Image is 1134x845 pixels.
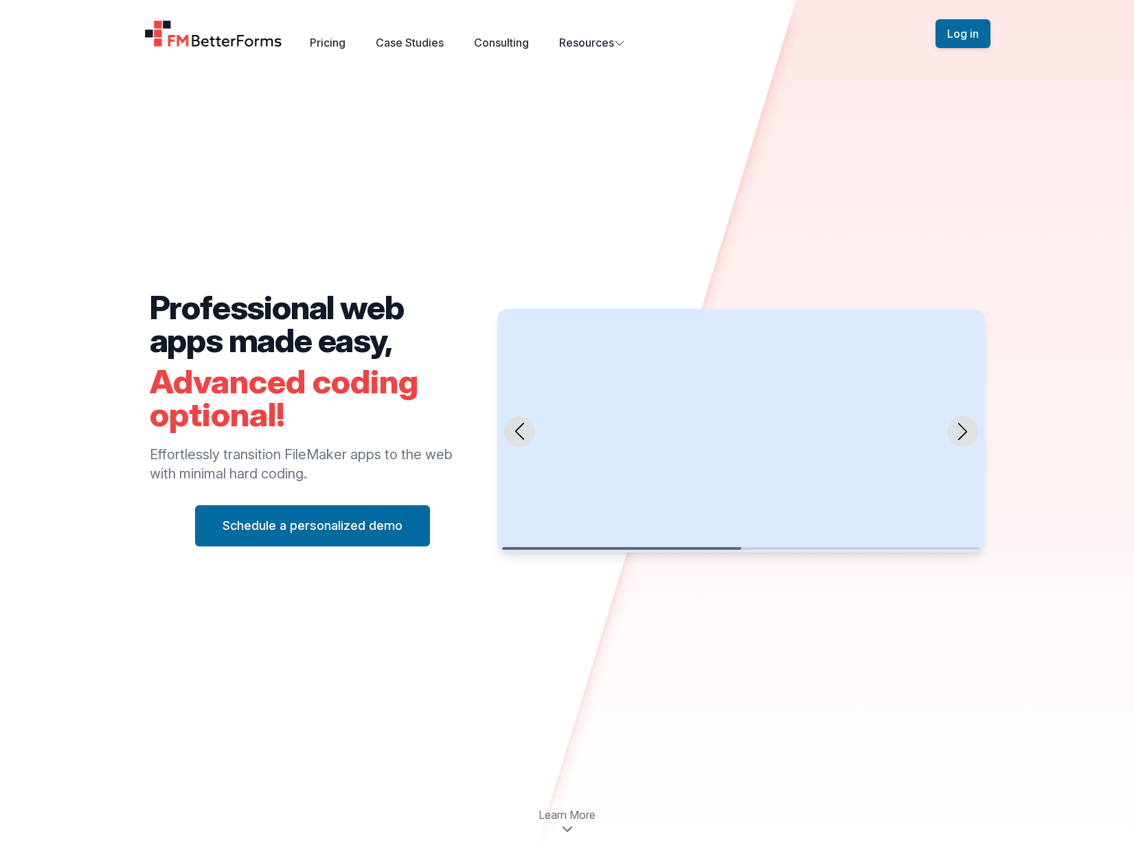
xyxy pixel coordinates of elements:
[497,309,984,553] swiper-slide: 1 / 2
[150,365,476,431] h2: Advanced coding optional!
[935,19,990,48] button: Log in
[559,34,625,51] button: Resources
[150,291,476,357] h2: Professional web apps made easy,
[195,505,430,546] button: Schedule a personalized demo
[474,36,529,49] a: Consulting
[150,445,476,483] p: Effortlessly transition FileMaker apps to the web with minimal hard coding.
[538,807,596,823] span: Learn More
[310,36,345,49] a: Pricing
[144,20,283,47] a: Home
[128,16,1007,51] nav: Global
[376,36,444,49] a: Case Studies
